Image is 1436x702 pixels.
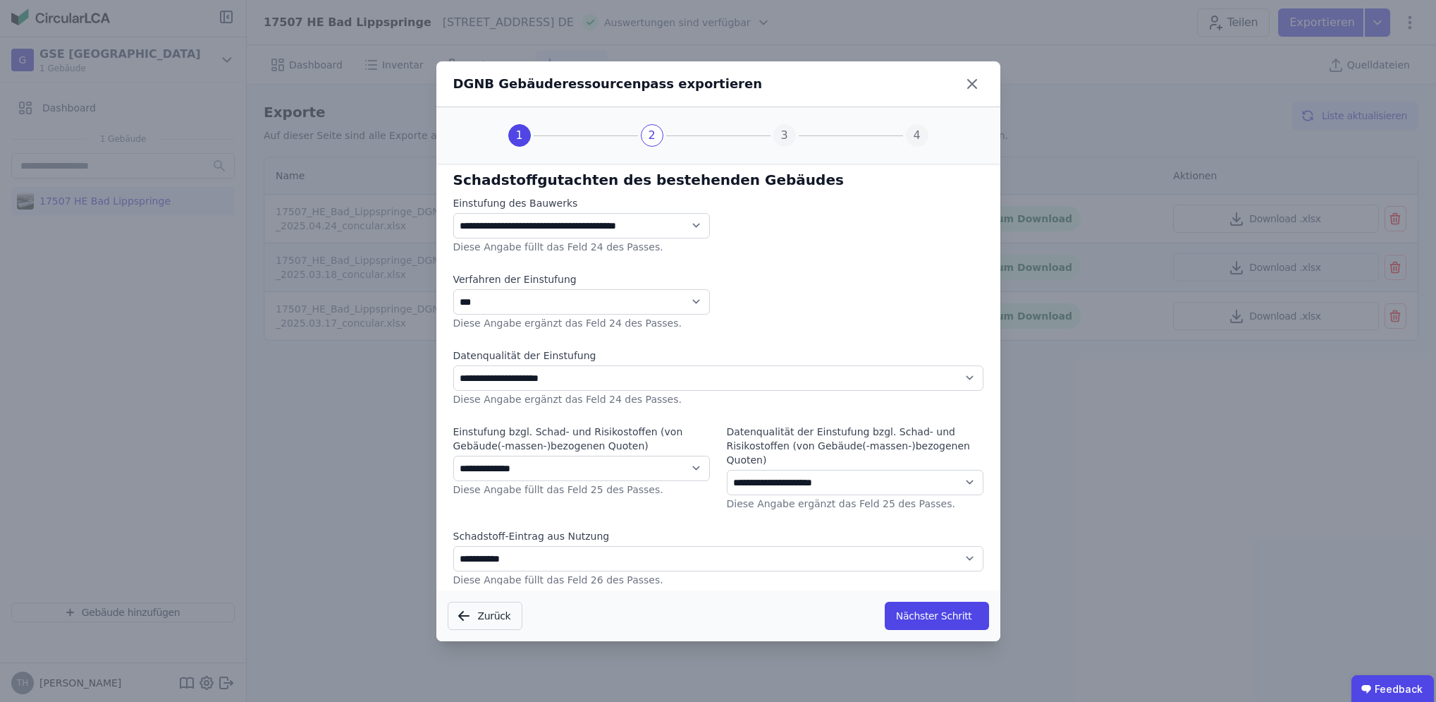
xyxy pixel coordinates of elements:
button: Nächster Schritt [885,602,989,630]
div: 1 [508,124,531,147]
h6: Schadstoffgutachten des bestehenden Gebäudes [453,169,983,190]
label: Datenqualität der Einstufung [453,349,983,363]
div: 4 [906,124,928,147]
label: Einstufung bzgl. Schad- und Risikostoffen (von Gebäude(-massen-)bezogenen Quoten) [453,425,710,453]
label: Einstufung des Bauwerks [453,196,710,210]
label: Diese Angabe ergänzt das Feld 25 des Passes. [727,498,955,509]
label: Schadstoff-Eintrag aus Nutzung [453,529,983,543]
label: Diese Angabe ergänzt das Feld 24 des Passes. [453,317,682,329]
label: Diese Angabe ergänzt das Feld 24 des Passes. [453,394,682,405]
div: DGNB Gebäuderessourcenpass exportieren [453,74,763,94]
label: Verfahren der Einstufung [453,272,710,286]
label: Diese Angabe füllt das Feld 24 des Passes. [453,241,663,253]
label: Diese Angabe füllt das Feld 26 des Passes. [453,574,663,586]
div: 2 [641,124,663,147]
div: 3 [773,124,796,147]
button: Zurück [448,602,523,630]
label: Datenqualität der Einstufung bzgl. Schad- und Risikostoffen (von Gebäude(-massen-)bezogenen Quoten) [727,425,983,467]
label: Diese Angabe füllt das Feld 25 des Passes. [453,484,663,495]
